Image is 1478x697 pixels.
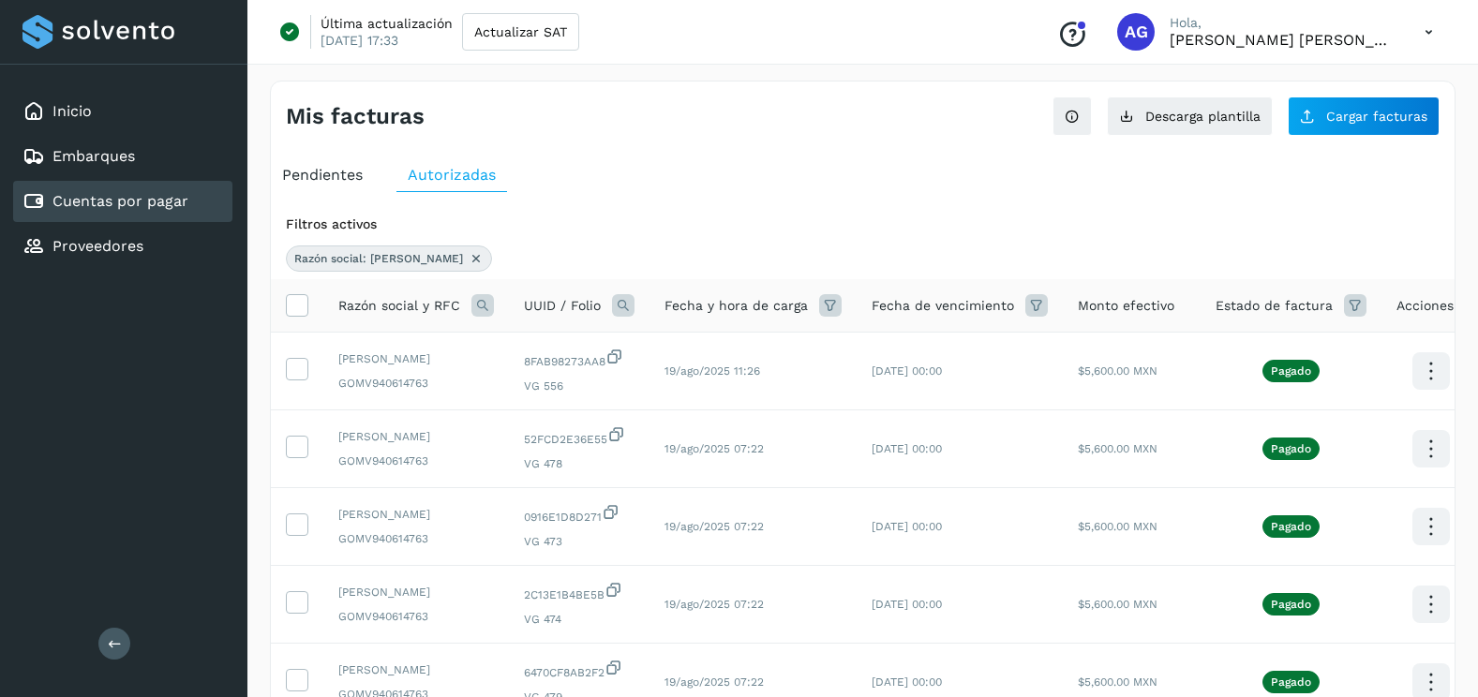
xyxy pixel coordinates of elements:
div: Cuentas por pagar [13,181,232,222]
span: $5,600.00 MXN [1078,598,1157,611]
span: [DATE] 00:00 [872,675,942,689]
span: $5,600.00 MXN [1078,442,1157,455]
div: Inicio [13,91,232,132]
p: Pagado [1271,675,1311,689]
span: [DATE] 00:00 [872,598,942,611]
span: Descarga plantilla [1145,110,1261,123]
p: Pagado [1271,442,1311,455]
span: $5,600.00 MXN [1078,675,1157,689]
span: 8FAB98273AA8 [524,348,634,370]
p: Pagado [1271,520,1311,533]
span: Actualizar SAT [474,25,567,38]
div: Proveedores [13,226,232,267]
span: 19/ago/2025 07:22 [664,598,764,611]
span: GOMV940614763 [338,375,494,392]
span: VG 474 [524,611,634,628]
span: 19/ago/2025 11:26 [664,364,760,378]
span: Fecha y hora de carga [664,296,808,316]
button: Cargar facturas [1288,96,1440,136]
span: UUID / Folio [524,296,601,316]
span: [PERSON_NAME] [338,428,494,445]
span: GOMV940614763 [338,530,494,547]
span: Razón social y RFC [338,296,460,316]
span: 19/ago/2025 07:22 [664,675,764,689]
span: 0916E1D8D271 [524,503,634,526]
a: Cuentas por pagar [52,192,188,210]
p: Pagado [1271,364,1311,378]
span: $5,600.00 MXN [1078,520,1157,533]
a: Inicio [52,102,92,120]
span: GOMV940614763 [338,608,494,625]
span: VG 473 [524,533,634,550]
span: 52FCD2E36E55 [524,425,634,448]
span: Autorizadas [408,166,496,184]
span: [DATE] 00:00 [872,442,942,455]
p: Abigail Gonzalez Leon [1170,31,1395,49]
span: 6470CF8AB2F2 [524,659,634,681]
span: [DATE] 00:00 [872,364,942,378]
button: Descarga plantilla [1107,96,1273,136]
span: [PERSON_NAME] [338,350,494,367]
p: [DATE] 17:33 [321,32,398,49]
span: Acciones [1396,296,1454,316]
span: [PERSON_NAME] [338,506,494,523]
p: Pagado [1271,598,1311,611]
p: Última actualización [321,15,453,32]
span: GOMV940614763 [338,452,494,469]
div: Embarques [13,136,232,177]
div: Razón social: VIRIDIANA [286,245,492,272]
p: Hola, [1170,15,1395,31]
span: VG 556 [524,378,634,394]
span: 2C13E1B4BE5B [524,581,634,603]
a: Proveedores [52,237,143,255]
span: Pendientes [282,166,363,184]
span: 19/ago/2025 07:22 [664,520,764,533]
span: Cargar facturas [1326,110,1427,123]
span: [DATE] 00:00 [872,520,942,533]
div: Filtros activos [286,215,1440,234]
span: 19/ago/2025 07:22 [664,442,764,455]
span: Monto efectivo [1078,296,1174,316]
span: Estado de factura [1216,296,1333,316]
span: Fecha de vencimiento [872,296,1014,316]
span: [PERSON_NAME] [338,661,494,678]
span: VG 478 [524,455,634,472]
button: Actualizar SAT [462,13,579,51]
span: Razón social: [PERSON_NAME] [294,250,463,267]
h4: Mis facturas [286,103,425,130]
span: $5,600.00 MXN [1078,364,1157,378]
span: [PERSON_NAME] [338,584,494,601]
a: Embarques [52,147,135,165]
